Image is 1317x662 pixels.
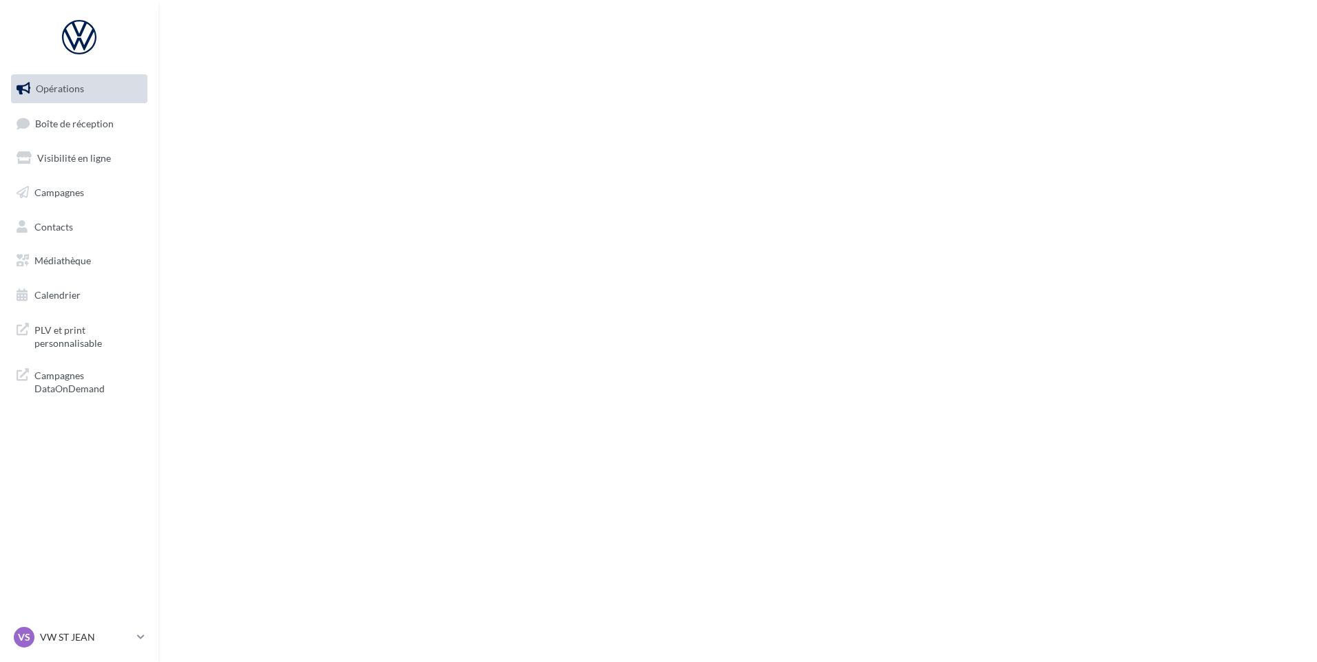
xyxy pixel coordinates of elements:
a: VS VW ST JEAN [11,624,147,650]
a: Contacts [8,213,150,242]
a: Calendrier [8,281,150,310]
span: Calendrier [34,289,81,301]
a: Campagnes DataOnDemand [8,361,150,401]
span: Visibilité en ligne [37,152,111,164]
span: Opérations [36,83,84,94]
a: Opérations [8,74,150,103]
span: VS [18,630,30,644]
span: Médiathèque [34,255,91,266]
span: PLV et print personnalisable [34,321,142,350]
span: Boîte de réception [35,117,114,129]
span: Contacts [34,220,73,232]
a: Médiathèque [8,246,150,275]
a: Boîte de réception [8,109,150,138]
span: Campagnes [34,186,84,198]
span: Campagnes DataOnDemand [34,366,142,396]
a: Campagnes [8,178,150,207]
a: PLV et print personnalisable [8,315,150,356]
p: VW ST JEAN [40,630,132,644]
a: Visibilité en ligne [8,144,150,173]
